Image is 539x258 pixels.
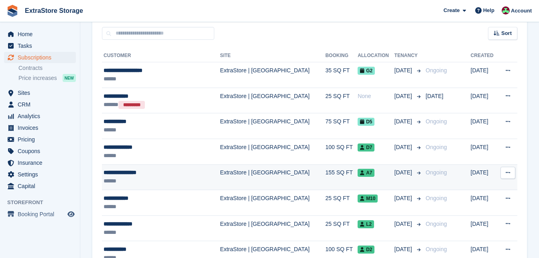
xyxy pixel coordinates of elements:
[358,67,375,75] span: G2
[220,164,325,190] td: ExtraStore | [GEOGRAPHIC_DATA]
[4,157,76,168] a: menu
[4,134,76,145] a: menu
[18,40,66,51] span: Tasks
[471,215,498,241] td: [DATE]
[426,93,443,99] span: [DATE]
[4,52,76,63] a: menu
[18,74,57,82] span: Price increases
[358,246,374,254] span: D2
[358,143,374,152] span: D7
[325,62,358,88] td: 35 SQ FT
[4,209,76,220] a: menu
[22,4,86,17] a: ExtraStore Storage
[18,122,66,133] span: Invoices
[4,29,76,40] a: menu
[502,6,510,14] img: Chelsea Parker
[471,164,498,190] td: [DATE]
[395,168,414,177] span: [DATE]
[325,113,358,139] td: 75 SQ FT
[511,7,532,15] span: Account
[325,88,358,113] td: 25 SQ FT
[4,145,76,157] a: menu
[220,190,325,216] td: ExtraStore | [GEOGRAPHIC_DATA]
[220,62,325,88] td: ExtraStore | [GEOGRAPHIC_DATA]
[18,52,66,63] span: Subscriptions
[426,246,447,252] span: Ongoing
[395,66,414,75] span: [DATE]
[325,164,358,190] td: 155 SQ FT
[426,221,447,227] span: Ongoing
[18,209,66,220] span: Booking Portal
[443,6,460,14] span: Create
[4,87,76,98] a: menu
[471,190,498,216] td: [DATE]
[471,88,498,113] td: [DATE]
[471,139,498,164] td: [DATE]
[426,195,447,201] span: Ongoing
[395,220,414,228] span: [DATE]
[18,87,66,98] span: Sites
[426,144,447,150] span: Ongoing
[18,145,66,157] span: Coupons
[4,169,76,180] a: menu
[325,49,358,62] th: Booking
[325,139,358,164] td: 100 SQ FT
[18,99,66,110] span: CRM
[358,220,374,228] span: L2
[63,74,76,82] div: NEW
[395,49,423,62] th: Tenancy
[7,199,80,207] span: Storefront
[66,209,76,219] a: Preview store
[395,92,414,100] span: [DATE]
[18,29,66,40] span: Home
[501,29,512,37] span: Sort
[18,111,66,122] span: Analytics
[358,49,394,62] th: Allocation
[4,122,76,133] a: menu
[426,169,447,176] span: Ongoing
[395,245,414,254] span: [DATE]
[471,113,498,139] td: [DATE]
[220,139,325,164] td: ExtraStore | [GEOGRAPHIC_DATA]
[4,111,76,122] a: menu
[4,180,76,192] a: menu
[6,5,18,17] img: stora-icon-8386f47178a22dfd0bd8f6a31ec36ba5ce8667c1dd55bd0f319d3a0aa187defe.svg
[4,40,76,51] a: menu
[220,215,325,241] td: ExtraStore | [GEOGRAPHIC_DATA]
[358,169,374,177] span: A7
[483,6,494,14] span: Help
[358,195,378,203] span: M10
[358,118,374,126] span: D5
[358,92,394,100] div: None
[220,113,325,139] td: ExtraStore | [GEOGRAPHIC_DATA]
[395,117,414,126] span: [DATE]
[395,194,414,203] span: [DATE]
[220,88,325,113] td: ExtraStore | [GEOGRAPHIC_DATA]
[325,215,358,241] td: 25 SQ FT
[426,118,447,125] span: Ongoing
[18,180,66,192] span: Capital
[18,169,66,180] span: Settings
[102,49,220,62] th: Customer
[18,134,66,145] span: Pricing
[4,99,76,110] a: menu
[18,64,76,72] a: Contracts
[471,62,498,88] td: [DATE]
[18,157,66,168] span: Insurance
[220,49,325,62] th: Site
[325,190,358,216] td: 25 SQ FT
[471,49,498,62] th: Created
[18,74,76,82] a: Price increases NEW
[395,143,414,152] span: [DATE]
[426,67,447,74] span: Ongoing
